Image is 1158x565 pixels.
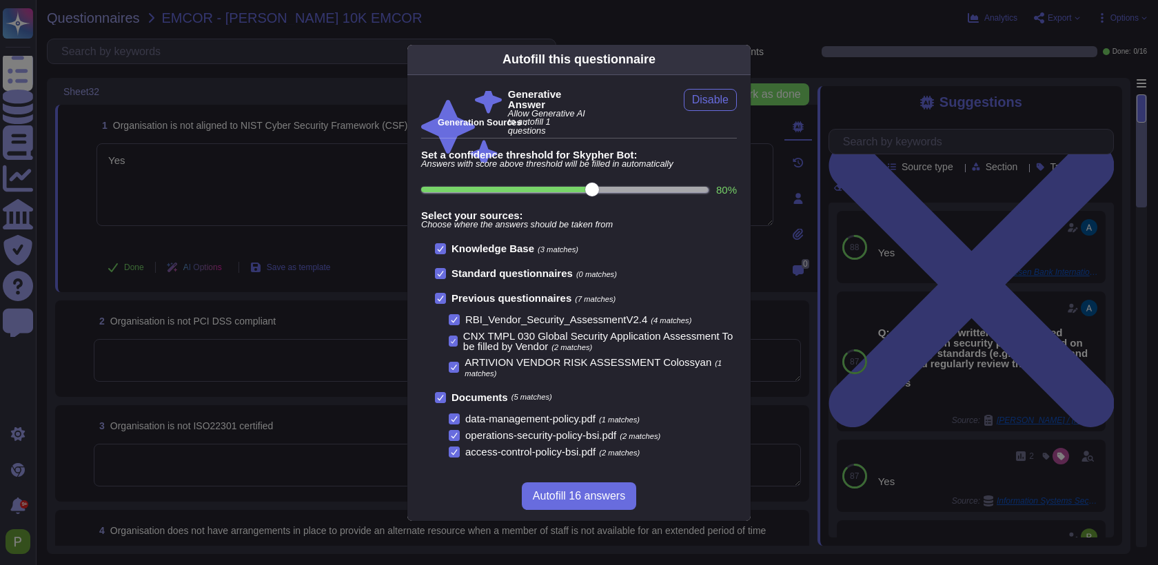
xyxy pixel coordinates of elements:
b: Select your sources: [421,210,737,220]
span: (4 matches) [651,316,691,325]
button: Autofill 16 answers [522,482,636,510]
span: Allow Generative AI to autofill 1 questions [508,110,589,136]
span: CNX TMPL 030 Global Security Application Assessment To be filled by Vendor [463,330,733,352]
span: Choose where the answers should be taken from [421,220,737,229]
span: (2 matches) [599,449,640,457]
span: (3 matches) [538,245,578,254]
span: (2 matches) [620,432,660,440]
span: access-control-policy-bsi.pdf [465,446,596,458]
label: 80 % [716,185,737,195]
span: operations-security-policy-bsi.pdf [465,429,616,441]
span: (7 matches) [575,295,616,303]
b: Set a confidence threshold for Skypher Bot: [421,150,737,160]
div: Autofill this questionnaire [502,50,656,69]
b: Generative Answer [508,89,589,110]
b: Standard questionnaires [451,267,573,279]
b: Generation Sources : [438,117,527,127]
span: RBI_Vendor_Security_AssessmentV2.4 [465,314,647,325]
span: (0 matches) [576,270,617,278]
span: (5 matches) [511,393,552,401]
span: Autofill 16 answers [533,491,625,502]
b: Knowledge Base [451,243,534,254]
b: Documents [451,392,508,402]
span: Answers with score above threshold will be filled in automatically [421,160,737,169]
button: Disable [684,89,737,111]
b: Previous questionnaires [451,292,571,304]
span: (1 matches) [599,415,640,424]
span: ARTIVION VENDOR RISK ASSESSMENT Colossyan [465,356,711,368]
span: Disable [692,94,729,105]
span: data-management-policy.pdf [465,413,596,424]
span: (2 matches) [551,343,592,351]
